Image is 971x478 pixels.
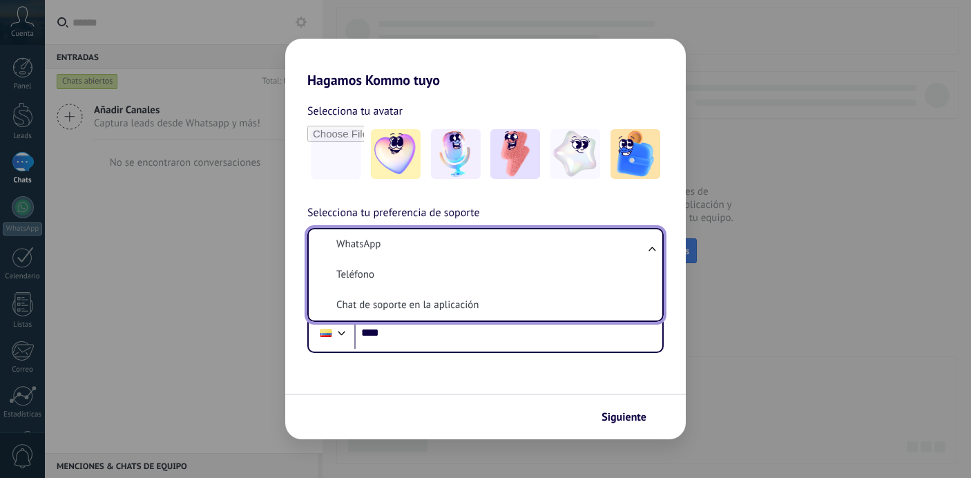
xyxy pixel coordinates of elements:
[371,129,421,179] img: -1.jpeg
[285,39,686,88] h2: Hagamos Kommo tuyo
[336,268,374,282] span: Teléfono
[336,298,479,312] span: Chat de soporte en la aplicación
[431,129,481,179] img: -2.jpeg
[602,412,646,422] span: Siguiente
[336,238,381,251] span: WhatsApp
[313,318,339,347] div: Ecuador: + 593
[307,204,480,222] span: Selecciona tu preferencia de soporte
[550,129,600,179] img: -4.jpeg
[611,129,660,179] img: -5.jpeg
[595,405,665,429] button: Siguiente
[307,102,403,120] span: Selecciona tu avatar
[490,129,540,179] img: -3.jpeg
